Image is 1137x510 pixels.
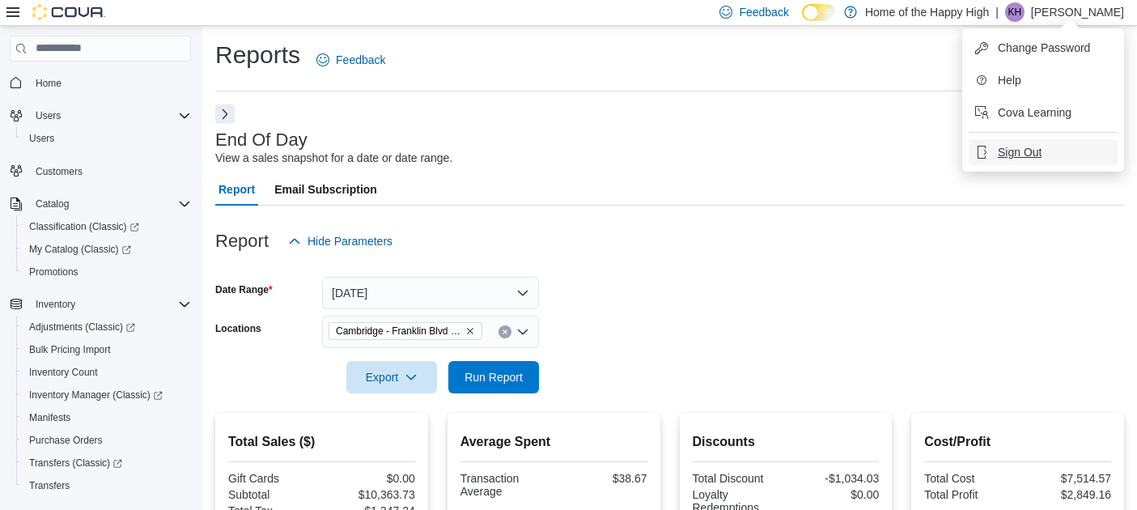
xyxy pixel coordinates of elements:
span: Dark Mode [802,21,803,22]
div: View a sales snapshot for a date or date range. [215,150,452,167]
div: $0.00 [789,488,879,501]
span: Report [218,173,255,206]
span: Users [29,106,191,125]
a: Classification (Classic) [23,217,146,236]
span: My Catalog (Classic) [29,243,131,256]
span: Home [29,73,191,93]
span: Inventory Manager (Classic) [29,389,163,402]
button: Inventory [3,293,197,316]
span: Users [23,129,191,148]
a: My Catalog (Classic) [23,240,138,259]
a: Transfers (Classic) [23,453,129,473]
a: Feedback [310,44,392,76]
span: Catalog [36,198,69,210]
button: Manifests [16,406,197,429]
span: My Catalog (Classic) [23,240,191,259]
div: $38.67 [557,472,647,485]
span: KH [1008,2,1022,22]
h3: End Of Day [215,130,308,150]
a: Bulk Pricing Import [23,340,117,359]
a: Adjustments (Classic) [16,316,197,338]
h1: Reports [215,39,300,71]
button: Transfers [16,474,197,497]
div: $10,363.73 [325,488,414,501]
button: Users [3,104,197,127]
button: Run Report [448,361,539,393]
p: Home of the Happy High [865,2,989,22]
a: Inventory Manager (Classic) [23,385,169,405]
a: Classification (Classic) [16,215,197,238]
a: Inventory Manager (Classic) [16,384,197,406]
span: Manifests [29,411,70,424]
span: Transfers (Classic) [29,457,122,470]
div: $7,514.57 [1021,472,1111,485]
button: Bulk Pricing Import [16,338,197,361]
a: Inventory Count [23,363,104,382]
button: Catalog [29,194,75,214]
span: Run Report [465,369,523,385]
a: Adjustments (Classic) [23,317,142,337]
div: -$1,034.03 [789,472,879,485]
a: Transfers (Classic) [16,452,197,474]
span: Classification (Classic) [23,217,191,236]
button: Remove Cambridge - Franklin Blvd - Friendly Stranger from selection in this group [465,326,475,336]
span: Users [36,109,61,122]
span: Inventory [36,298,75,311]
label: Date Range [215,283,273,296]
span: Manifests [23,408,191,427]
button: Home [3,71,197,95]
button: Cova Learning [969,100,1118,125]
button: Export [346,361,437,393]
span: Purchase Orders [29,434,103,447]
span: Cova Learning [998,104,1071,121]
div: Karen Heskins [1005,2,1025,22]
span: Classification (Classic) [29,220,139,233]
span: Promotions [29,266,78,278]
span: Adjustments (Classic) [29,321,135,334]
div: Gift Cards [228,472,318,485]
img: Cova [32,4,105,20]
a: Home [29,74,68,93]
div: Total Cost [924,472,1014,485]
span: Inventory Count [29,366,98,379]
div: $0.00 [325,472,414,485]
span: Feedback [739,4,788,20]
span: Email Subscription [274,173,377,206]
span: Feedback [336,52,385,68]
h3: Report [215,232,269,251]
button: Inventory [29,295,82,314]
span: Bulk Pricing Import [29,343,111,356]
button: Promotions [16,261,197,283]
span: Purchase Orders [23,431,191,450]
span: Sign Out [998,144,1042,160]
button: Inventory Count [16,361,197,384]
div: Transaction Average [460,472,550,498]
span: Customers [36,165,83,178]
span: Home [36,77,62,90]
button: Open list of options [516,325,529,338]
button: Purchase Orders [16,429,197,452]
div: $2,849.16 [1021,488,1111,501]
button: Help [969,67,1118,93]
button: Change Password [969,35,1118,61]
a: My Catalog (Classic) [16,238,197,261]
span: Customers [29,161,191,181]
a: Customers [29,162,89,181]
span: Transfers (Classic) [23,453,191,473]
span: Transfers [23,476,191,495]
button: [DATE] [322,277,539,309]
a: Purchase Orders [23,431,109,450]
p: | [995,2,999,22]
button: Catalog [3,193,197,215]
span: Hide Parameters [308,233,392,249]
span: Export [356,361,427,393]
span: Promotions [23,262,191,282]
div: Total Discount [693,472,783,485]
button: Users [29,106,67,125]
div: Total Profit [924,488,1014,501]
p: [PERSON_NAME] [1031,2,1124,22]
a: Users [23,129,61,148]
button: Next [215,104,235,124]
a: Transfers [23,476,76,495]
span: Users [29,132,54,145]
